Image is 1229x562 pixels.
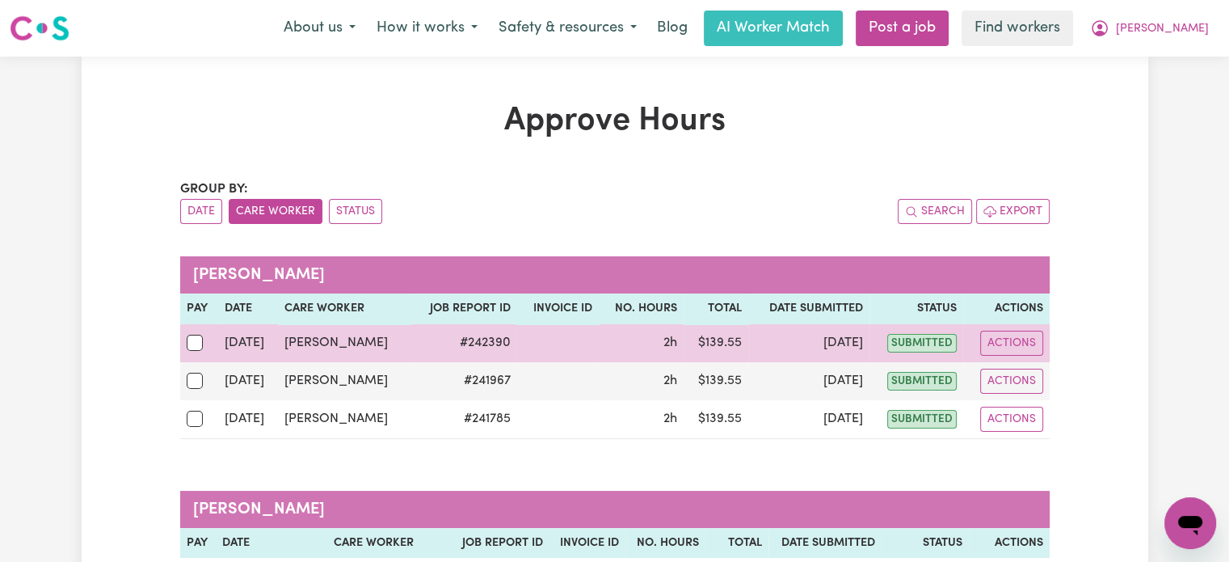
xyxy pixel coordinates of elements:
th: Actions [963,294,1050,324]
th: Pay [180,294,219,324]
span: submitted [887,372,957,391]
td: [DATE] [218,362,278,400]
th: Care worker [327,528,451,559]
span: submitted [887,334,957,353]
caption: [PERSON_NAME] [180,491,1050,528]
a: Post a job [856,11,949,46]
th: Total [705,528,768,559]
th: Date [216,528,327,559]
button: Safety & resources [488,11,647,45]
h1: Approve Hours [180,102,1050,141]
button: sort invoices by paid status [329,199,382,224]
td: [PERSON_NAME] [278,324,410,362]
th: Care worker [278,294,410,324]
td: $ 139.55 [684,324,748,362]
iframe: Button to launch messaging window [1164,497,1216,549]
td: [DATE] [748,324,869,362]
caption: [PERSON_NAME] [180,256,1050,294]
img: Careseekers logo [10,14,69,43]
button: My Account [1080,11,1219,45]
th: Date Submitted [748,294,869,324]
span: 2 hours [663,412,677,425]
span: submitted [887,410,957,429]
td: $ 139.55 [684,362,748,400]
th: Job Report ID [450,528,549,559]
td: # 241967 [410,362,517,400]
button: About us [273,11,366,45]
th: Pay [180,528,216,559]
th: Invoice ID [549,528,625,559]
td: [DATE] [748,400,869,439]
button: Actions [980,369,1043,394]
th: Date [218,294,278,324]
button: Actions [980,331,1043,356]
button: sort invoices by care worker [229,199,322,224]
td: [PERSON_NAME] [278,362,410,400]
span: [PERSON_NAME] [1116,20,1209,38]
span: 2 hours [663,374,677,387]
th: Actions [969,528,1050,559]
th: Date Submitted [768,528,882,559]
button: Export [976,199,1050,224]
span: Group by: [180,183,248,196]
th: Total [684,294,748,324]
td: [PERSON_NAME] [278,400,410,439]
td: $ 139.55 [684,400,748,439]
button: How it works [366,11,488,45]
button: Actions [980,407,1043,432]
th: No. Hours [599,294,684,324]
th: Status [882,528,969,559]
th: Invoice ID [516,294,598,324]
th: Job Report ID [410,294,517,324]
button: sort invoices by date [180,199,222,224]
td: # 242390 [410,324,517,362]
th: No. Hours [625,528,705,559]
td: [DATE] [218,324,278,362]
a: Find workers [962,11,1073,46]
th: Status [869,294,963,324]
a: Careseekers logo [10,10,69,47]
td: # 241785 [410,400,517,439]
a: AI Worker Match [704,11,843,46]
span: 2 hours [663,336,677,349]
button: Search [898,199,972,224]
a: Blog [647,11,697,46]
td: [DATE] [218,400,278,439]
td: [DATE] [748,362,869,400]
